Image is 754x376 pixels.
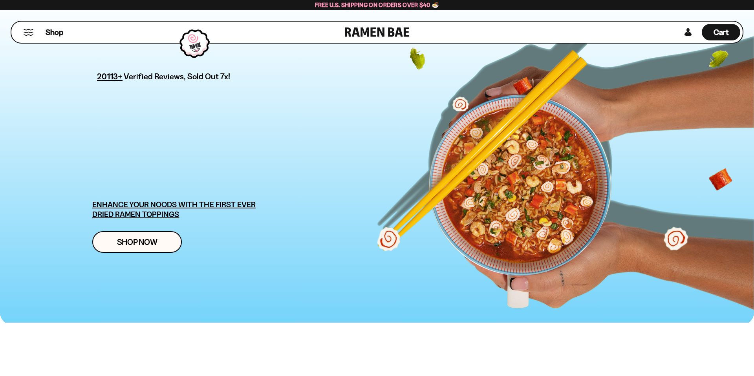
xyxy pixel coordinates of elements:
[23,29,34,36] button: Mobile Menu Trigger
[46,27,63,38] span: Shop
[124,71,230,81] span: Verified Reviews, Sold Out 7x!
[92,231,182,253] a: Shop Now
[702,22,740,43] a: Cart
[97,70,123,82] span: 20113+
[315,1,439,9] span: Free U.S. Shipping on Orders over $40 🍜
[117,238,157,246] span: Shop Now
[46,24,63,40] a: Shop
[714,27,729,37] span: Cart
